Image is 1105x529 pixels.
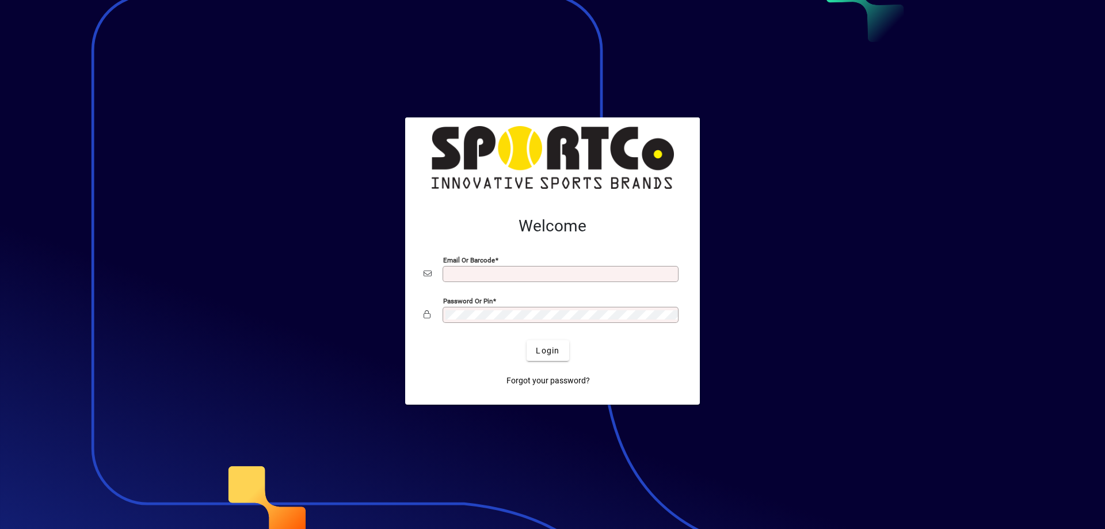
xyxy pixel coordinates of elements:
[502,370,595,391] a: Forgot your password?
[443,297,493,305] mat-label: Password or Pin
[536,345,559,357] span: Login
[443,256,495,264] mat-label: Email or Barcode
[527,340,569,361] button: Login
[506,375,590,387] span: Forgot your password?
[424,216,681,236] h2: Welcome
